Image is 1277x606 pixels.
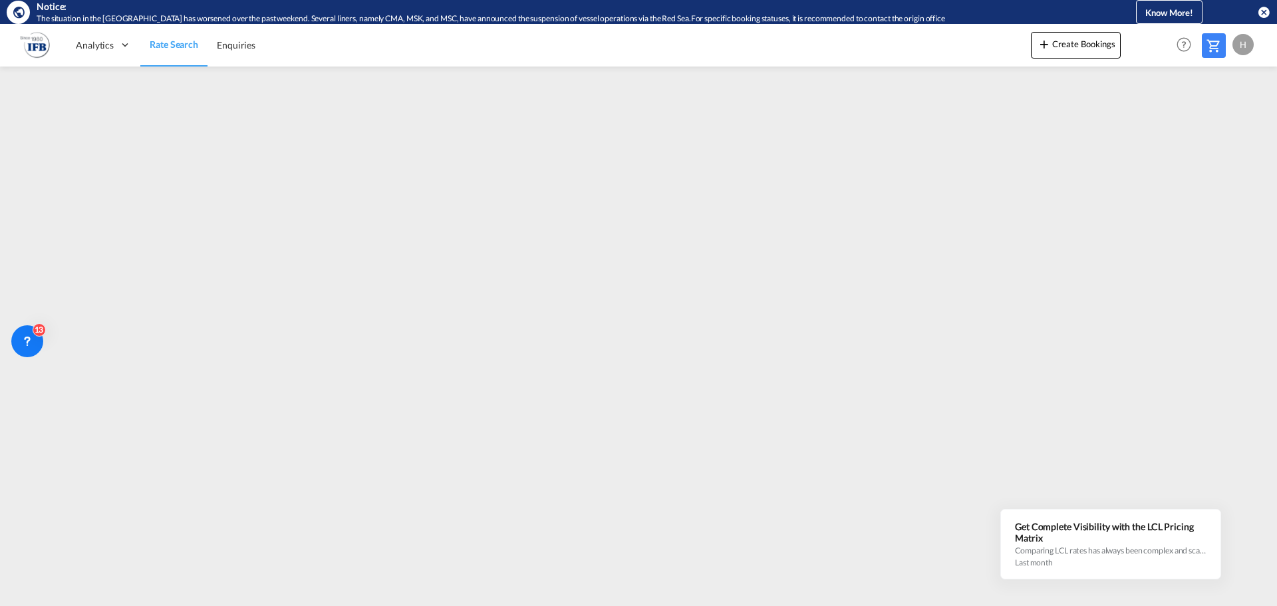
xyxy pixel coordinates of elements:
md-icon: icon-plus 400-fg [1036,36,1052,52]
div: The situation in the Red Sea has worsened over the past weekend. Several liners, namely CMA, MSK,... [37,13,1081,25]
span: Know More! [1145,7,1193,18]
span: Rate Search [150,39,198,50]
span: Enquiries [217,39,255,51]
div: H [1232,34,1254,55]
div: Analytics [67,23,140,67]
button: icon-plus 400-fgCreate Bookings [1031,32,1121,59]
div: Help [1173,33,1202,57]
a: Enquiries [208,23,265,67]
span: Help [1173,33,1195,56]
md-icon: icon-earth [12,5,25,19]
img: b628ab10256c11eeb52753acbc15d091.png [20,30,50,60]
button: icon-close-circle [1257,5,1270,19]
a: Rate Search [140,23,208,67]
span: Analytics [76,39,114,52]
